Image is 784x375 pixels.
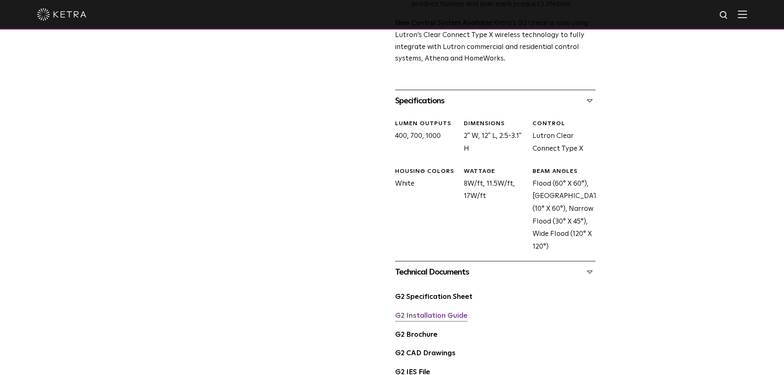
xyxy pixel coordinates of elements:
img: search icon [719,10,729,21]
div: LUMEN OUTPUTS [395,120,458,128]
div: 400, 700, 1000 [389,120,458,155]
a: G2 CAD Drawings [395,350,456,357]
p: Ketra’s G2 Linear is now using Lutron’s Clear Connect Type X wireless technology to fully integra... [395,18,596,65]
div: Lutron Clear Connect Type X [526,120,595,155]
img: Hamburger%20Nav.svg [738,10,747,18]
div: 2" W, 12" L, 2.5-3.1" H [458,120,526,155]
div: Technical Documents [395,266,596,279]
div: 8W/ft, 11.5W/ft, 17W/ft [458,168,526,253]
div: WATTAGE [464,168,526,176]
a: G2 Installation Guide [395,312,468,319]
div: BEAM ANGLES [533,168,595,176]
div: Specifications [395,94,596,107]
a: G2 Brochure [395,331,437,338]
a: G2 Specification Sheet [395,293,472,300]
div: CONTROL [533,120,595,128]
div: Flood (60° X 60°), [GEOGRAPHIC_DATA] (10° X 60°), Narrow Flood (30° X 45°), Wide Flood (120° X 120°) [526,168,595,253]
div: White [389,168,458,253]
div: DIMENSIONS [464,120,526,128]
div: HOUSING COLORS [395,168,458,176]
img: ketra-logo-2019-white [37,8,86,21]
